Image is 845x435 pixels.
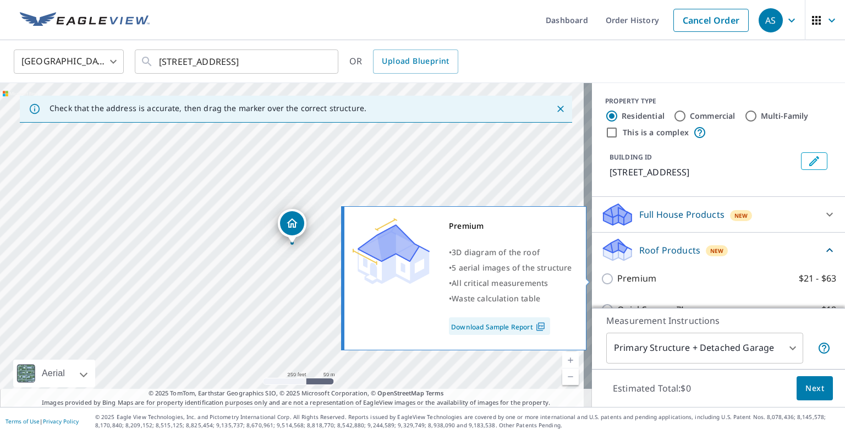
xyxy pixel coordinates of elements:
p: | [6,418,79,425]
div: • [449,291,572,306]
p: BUILDING ID [610,152,652,162]
a: Current Level 17, Zoom In [562,352,579,368]
a: Current Level 17, Zoom Out [562,368,579,385]
img: Pdf Icon [533,322,548,332]
div: Roof ProductsNew [601,237,836,263]
label: Commercial [690,111,736,122]
button: Edit building 1 [801,152,827,170]
span: New [710,246,724,255]
div: OR [349,49,458,74]
p: Premium [617,272,656,285]
label: Multi-Family [761,111,809,122]
span: 3D diagram of the roof [452,247,540,257]
div: • [449,245,572,260]
label: Residential [622,111,665,122]
img: Premium [353,218,430,284]
button: Next [797,376,833,401]
p: QuickSquares™ [617,303,683,317]
p: $21 - $63 [799,272,836,285]
a: Upload Blueprint [373,49,458,74]
div: • [449,276,572,291]
span: © 2025 TomTom, Earthstar Geographics SIO, © 2025 Microsoft Corporation, © [149,389,444,398]
span: New [734,211,748,220]
div: Dropped pin, building 1, Residential property, 114 Arnco 2nd St Newnan, GA 30263 [278,209,306,243]
p: Estimated Total: $0 [604,376,700,400]
label: This is a complex [623,127,689,138]
p: Roof Products [639,244,700,257]
div: • [449,260,572,276]
a: Download Sample Report [449,317,550,335]
p: $18 [821,303,836,317]
p: © 2025 Eagle View Technologies, Inc. and Pictometry International Corp. All Rights Reserved. Repo... [95,413,839,430]
span: 5 aerial images of the structure [452,262,572,273]
a: Cancel Order [673,9,749,32]
p: Check that the address is accurate, then drag the marker over the correct structure. [50,103,366,113]
div: Aerial [13,360,95,387]
div: Full House ProductsNew [601,201,836,228]
div: PROPERTY TYPE [605,96,832,106]
a: Terms of Use [6,417,40,425]
span: All critical measurements [452,278,548,288]
button: Close [553,102,568,116]
a: Terms [426,389,444,397]
p: Measurement Instructions [606,314,831,327]
span: Upload Blueprint [382,54,449,68]
span: Next [805,382,824,395]
div: Premium [449,218,572,234]
div: AS [759,8,783,32]
span: Your report will include the primary structure and a detached garage if one exists. [817,342,831,355]
div: Aerial [39,360,68,387]
img: EV Logo [20,12,150,29]
input: Search by address or latitude-longitude [159,46,316,77]
a: OpenStreetMap [377,389,424,397]
div: Primary Structure + Detached Garage [606,333,803,364]
p: Full House Products [639,208,725,221]
span: Waste calculation table [452,293,540,304]
div: [GEOGRAPHIC_DATA] [14,46,124,77]
p: [STREET_ADDRESS] [610,166,797,179]
a: Privacy Policy [43,417,79,425]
